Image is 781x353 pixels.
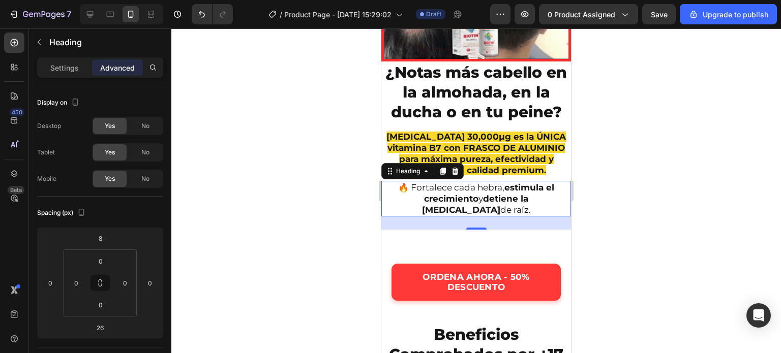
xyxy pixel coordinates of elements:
input: 0 [142,275,158,291]
span: Draft [426,10,441,19]
span: Yes [105,148,115,157]
input: 0px [91,297,111,312]
span: 0 product assigned [548,9,615,20]
div: Desktop [37,121,61,131]
span: Yes [105,174,115,183]
div: Upgrade to publish [688,9,768,20]
input: 0px [69,275,84,291]
p: Advanced [100,62,135,73]
input: 0 [43,275,58,291]
p: 7 [67,8,71,20]
button: Save [642,4,676,24]
span: Product Page - [DATE] 15:29:02 [284,9,392,20]
div: Undo/Redo [192,4,233,24]
div: Spacing (px) [37,206,87,220]
span: No [141,174,149,183]
p: Heading [49,36,159,48]
span: Save [651,10,668,19]
div: Tablet [37,148,55,157]
div: Beta [8,186,24,194]
p: Settings [50,62,79,73]
span: No [141,121,149,131]
input: 0px [91,253,111,269]
span: No [141,148,149,157]
div: 450 [10,108,24,116]
div: Mobile [37,174,56,183]
div: Open Intercom Messenger [746,303,771,328]
span: Yes [105,121,115,131]
div: Display on [37,96,81,110]
span: / [280,9,282,20]
input: 8 [90,231,110,246]
button: 0 product assigned [539,4,638,24]
button: 7 [4,4,76,24]
input: 0px [117,275,133,291]
iframe: Design area [381,28,571,353]
button: Upgrade to publish [680,4,777,24]
input: 26 [90,320,110,335]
